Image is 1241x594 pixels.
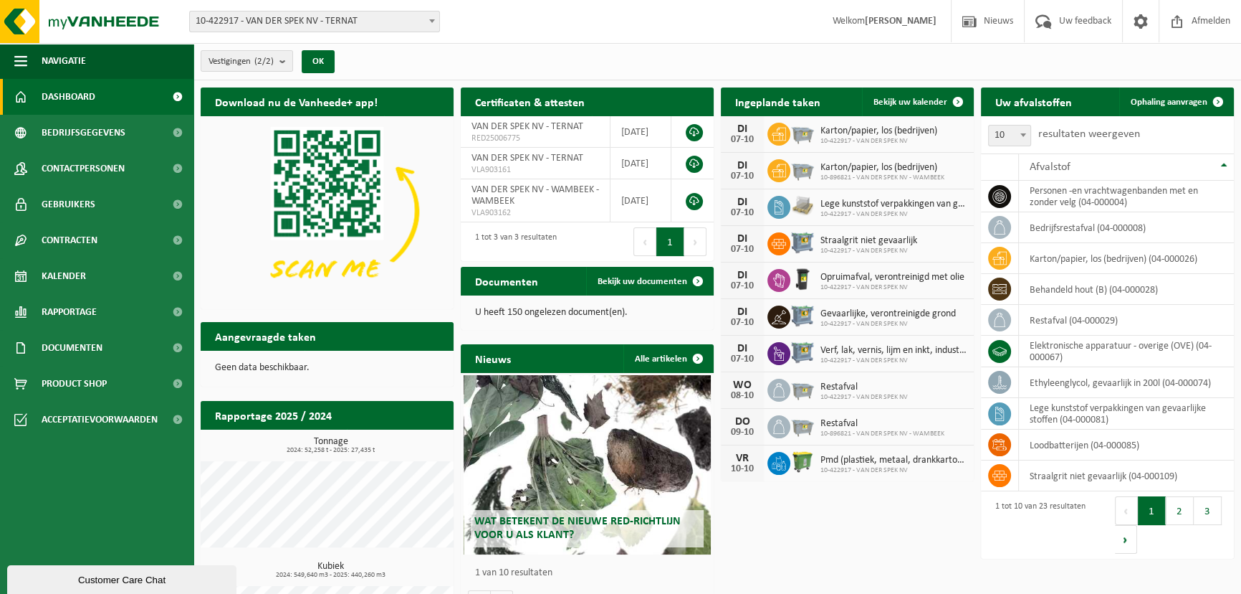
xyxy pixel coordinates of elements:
[42,115,125,151] span: Bedrijfsgegevens
[1030,161,1070,173] span: Afvalstof
[790,450,815,474] img: WB-0770-HPE-GN-50
[461,88,599,115] h2: Certificaten & attesten
[728,391,757,401] div: 08-10
[728,464,757,474] div: 10-10
[728,135,757,145] div: 07-10
[820,382,908,393] span: Restafval
[633,227,656,256] button: Previous
[790,157,815,181] img: WB-2500-GAL-GY-01
[820,320,956,329] span: 10-422917 - VAN DER SPEK NV
[7,562,239,594] iframe: chat widget
[728,343,757,354] div: DI
[254,57,274,66] count: (2/2)
[820,455,967,466] span: Pmd (plastiek, metaal, drankkartons) (bedrijven)
[790,377,815,401] img: WB-2500-GAL-GY-01
[474,516,681,541] span: Wat betekent de nieuwe RED-richtlijn voor u als klant?
[728,453,757,464] div: VR
[820,199,967,210] span: Lege kunststof verpakkingen van gevaarlijke stoffen
[1038,128,1140,140] label: resultaten weergeven
[728,123,757,135] div: DI
[468,226,557,258] div: 1 tot 3 van 3 resultaten
[820,345,967,357] span: Verf, lak, vernis, lijm en inkt, industrieel in kleinverpakking
[190,11,439,32] span: 10-422917 - VAN DER SPEK NV - TERNAT
[1115,525,1137,554] button: Next
[1019,212,1234,243] td: bedrijfsrestafval (04-000008)
[820,393,908,402] span: 10-422917 - VAN DER SPEK NV
[820,418,944,430] span: Restafval
[790,121,815,145] img: WB-2500-GAL-GY-01
[820,357,967,365] span: 10-422917 - VAN DER SPEK NV
[820,272,964,283] span: Opruimafval, verontreinigd met olie
[1019,336,1234,367] td: elektronische apparatuur - overige (OVE) (04-000067)
[728,245,757,255] div: 07-10
[1019,243,1234,274] td: karton/papier, los (bedrijven) (04-000026)
[656,227,684,256] button: 1
[1115,496,1138,525] button: Previous
[790,303,815,328] img: PB-AP-0800-MET-02-01
[1019,398,1234,430] td: lege kunststof verpakkingen van gevaarlijke stoffen (04-000081)
[209,51,274,72] span: Vestigingen
[728,354,757,364] div: 07-10
[790,340,815,364] img: PB-AP-0800-MET-02-01
[201,50,293,72] button: Vestigingen(2/2)
[471,121,583,132] span: VAN DER SPEK NV - TERNAT
[728,318,757,328] div: 07-10
[1119,88,1232,116] a: Ophaling aanvragen
[790,194,815,218] img: LP-PA-00000-WDN-11
[981,88,1086,115] h2: Uw afvalstoffen
[790,230,815,255] img: PB-AP-0800-MET-02-01
[623,344,712,373] a: Alle artikelen
[42,151,125,187] span: Contactpersonen
[475,568,706,578] p: 1 van 10 resultaten
[347,429,452,458] a: Bekijk rapportage
[728,416,757,428] div: DO
[471,153,583,164] span: VAN DER SPEK NV - TERNAT
[1019,274,1234,305] td: behandeld hout (B) (04-000028)
[42,43,86,79] span: Navigatie
[586,267,712,296] a: Bekijk uw documenten
[820,162,944,174] span: Karton/papier, los (bedrijven)
[1131,98,1207,107] span: Ophaling aanvragen
[820,210,967,219] span: 10-422917 - VAN DER SPEK NV
[302,50,335,73] button: OK
[1019,305,1234,336] td: restafval (04-000029)
[728,379,757,391] div: WO
[790,413,815,438] img: WB-2500-GAL-GY-01
[610,179,671,222] td: [DATE]
[989,126,1030,146] span: 10
[721,88,835,115] h2: Ingeplande taken
[471,133,599,144] span: RED25006775
[684,227,706,256] button: Next
[728,171,757,181] div: 07-10
[208,447,454,454] span: 2024: 52,258 t - 2025: 27,435 t
[1138,496,1166,525] button: 1
[988,495,1086,555] div: 1 tot 10 van 23 resultaten
[189,11,440,32] span: 10-422917 - VAN DER SPEK NV - TERNAT
[865,16,936,27] strong: [PERSON_NAME]
[790,267,815,291] img: WB-0240-HPE-BK-01
[42,258,86,294] span: Kalender
[728,270,757,281] div: DI
[820,126,937,137] span: Karton/papier, los (bedrijven)
[461,344,525,372] h2: Nieuws
[862,88,972,116] a: Bekijk uw kalender
[820,247,917,255] span: 10-422917 - VAN DER SPEK NV
[820,283,964,292] span: 10-422917 - VAN DER SPEK NV
[820,137,937,146] span: 10-422917 - VAN DER SPEK NV
[201,401,346,429] h2: Rapportage 2025 / 2024
[1019,367,1234,398] td: ethyleenglycol, gevaarlijk in 200l (04-000074)
[728,306,757,318] div: DI
[820,466,967,475] span: 10-422917 - VAN DER SPEK NV
[471,184,599,207] span: VAN DER SPEK NV - WAMBEEK - WAMBEEK
[201,88,392,115] h2: Download nu de Vanheede+ app!
[988,125,1031,146] span: 10
[610,148,671,179] td: [DATE]
[208,572,454,579] span: 2024: 549,640 m3 - 2025: 440,260 m3
[215,363,439,373] p: Geen data beschikbaar.
[461,267,552,295] h2: Documenten
[201,322,330,350] h2: Aangevraagde taken
[598,277,687,286] span: Bekijk uw documenten
[1194,496,1222,525] button: 3
[820,430,944,438] span: 10-896821 - VAN DER SPEK NV - WAMBEEK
